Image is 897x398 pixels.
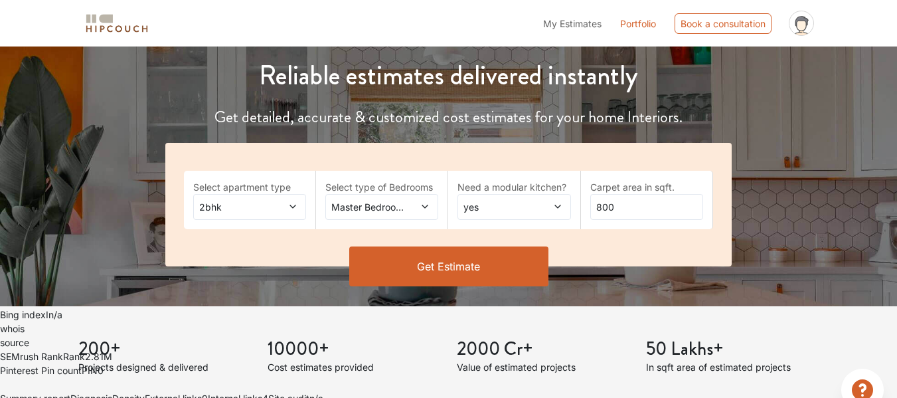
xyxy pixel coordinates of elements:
h3: 50 Lakhs+ [646,338,819,361]
a: Portfolio [620,17,656,31]
h3: 10000+ [268,338,441,361]
label: Select apartment type [193,180,306,194]
h3: 2000 Cr+ [457,338,630,361]
p: Cost estimates provided [268,360,441,374]
span: 2bhk [197,200,272,214]
label: Need a modular kitchen? [457,180,570,194]
span: Master Bedroom,Home Office Study [329,200,404,214]
input: Enter area sqft [590,194,703,220]
p: Projects designed & delivered [78,360,252,374]
label: Carpet area in sqft. [590,180,703,194]
span: PIN [82,365,98,376]
h1: Reliable estimates delivered instantly [157,60,740,92]
img: logo-horizontal.svg [84,12,150,35]
span: My Estimates [543,18,602,29]
div: Keywords by Traffic [147,78,224,87]
div: Domain: [DOMAIN_NAME] [35,35,146,45]
div: v 4.0.25 [37,21,65,32]
a: n/a [48,309,62,320]
h3: 200+ [78,338,252,361]
span: Rank [63,351,85,362]
h4: Get detailed, accurate & customized cost estimates for your home Interiors. [157,108,740,127]
img: website_grey.svg [21,35,32,45]
span: I [46,309,48,320]
p: In sqft area of estimated projects [646,360,819,374]
img: logo_orange.svg [21,21,32,32]
a: 0 [98,365,104,376]
img: tab_keywords_by_traffic_grey.svg [132,77,143,88]
span: yes [461,200,536,214]
button: Get Estimate [349,247,548,286]
div: Book a consultation [675,13,772,34]
label: Select type of Bedrooms [325,180,438,194]
div: Domain Overview [50,78,119,87]
a: 2.81M [85,351,112,362]
img: tab_domain_overview_orange.svg [36,77,46,88]
span: logo-horizontal.svg [84,9,150,39]
p: Value of estimated projects [457,360,630,374]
